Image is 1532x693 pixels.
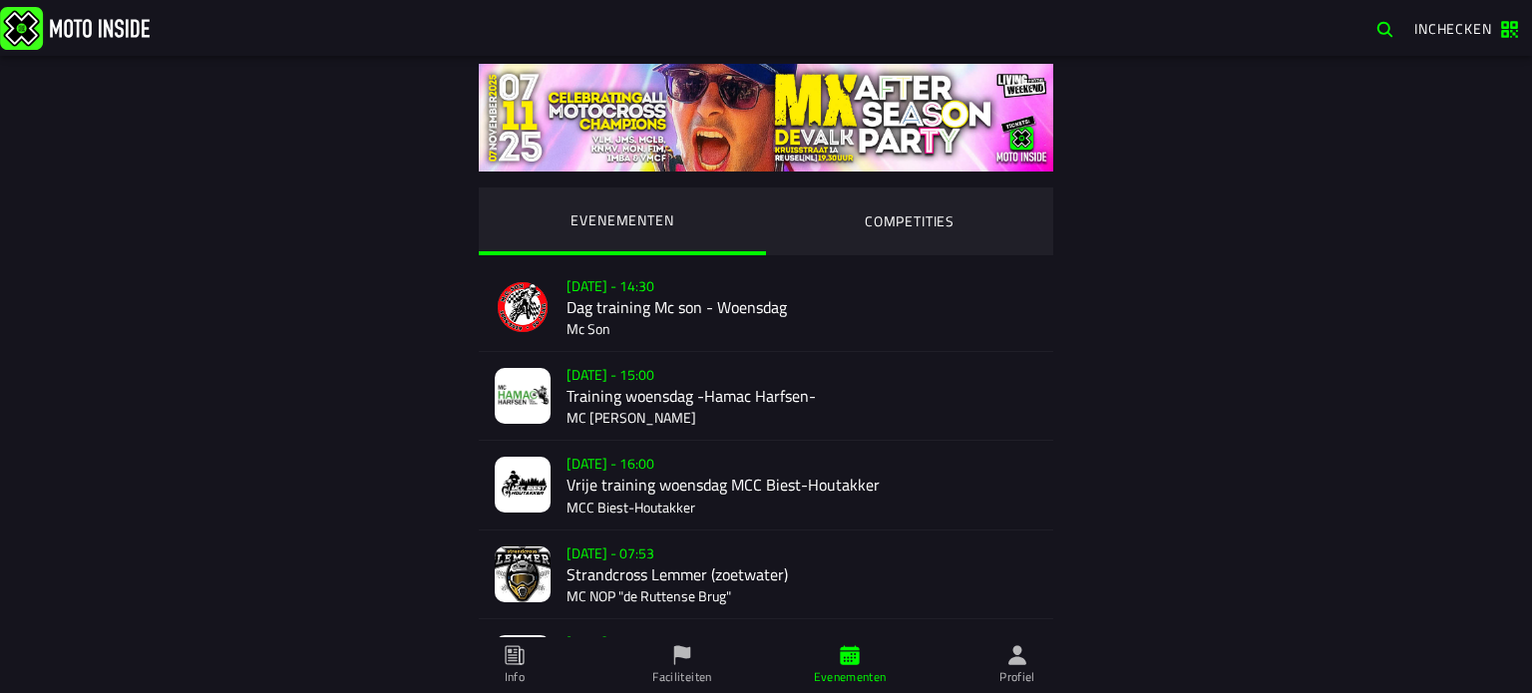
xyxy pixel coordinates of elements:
[1404,11,1528,45] a: Inchecken
[495,635,551,691] img: event-image
[505,668,525,686] ion-label: Info
[999,668,1035,686] ion-label: Profiel
[479,263,1053,352] a: event-image[DATE] - 14:30Dag training Mc son - WoensdagMc Son
[495,279,551,335] img: event-image
[479,352,1053,441] a: event-image[DATE] - 15:00Training woensdag -Hamac Harfsen-MC [PERSON_NAME]
[652,668,711,686] ion-label: Faciliteiten
[479,64,1053,172] img: yS2mQ5x6lEcu9W3BfYyVKNTZoCZvkN0rRC6TzDTC.jpg
[814,668,887,686] ion-label: Evenementen
[495,546,551,602] img: event-image
[479,530,1053,619] a: event-image[DATE] - 07:53Strandcross Lemmer (zoetwater)MC NOP "de Ruttense Brug"
[1414,18,1492,39] span: Inchecken
[495,368,551,424] img: event-image
[479,441,1053,529] a: event-image[DATE] - 16:00Vrije training woensdag MCC Biest-HoutakkerMCC Biest-Houtakker
[495,457,551,513] img: event-image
